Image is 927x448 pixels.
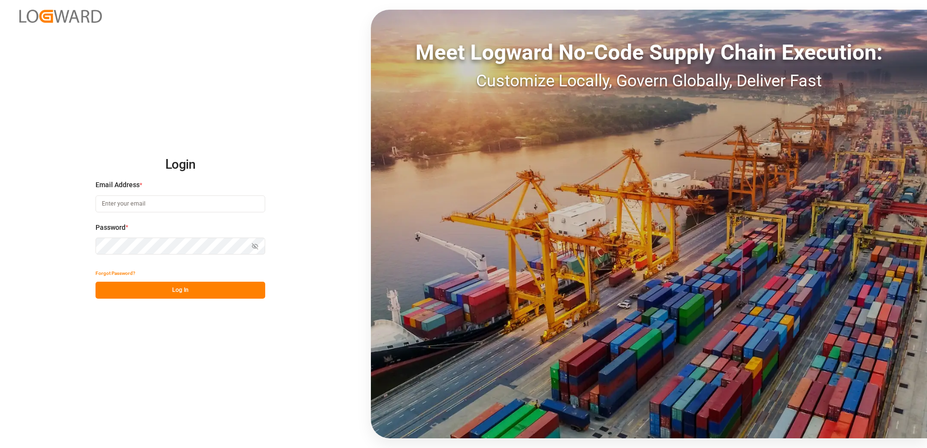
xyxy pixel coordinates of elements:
[371,68,927,93] div: Customize Locally, Govern Globally, Deliver Fast
[96,180,140,190] span: Email Address
[96,195,265,212] input: Enter your email
[96,282,265,299] button: Log In
[96,265,135,282] button: Forgot Password?
[96,223,126,233] span: Password
[371,36,927,68] div: Meet Logward No-Code Supply Chain Execution:
[96,149,265,180] h2: Login
[19,10,102,23] img: Logward_new_orange.png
